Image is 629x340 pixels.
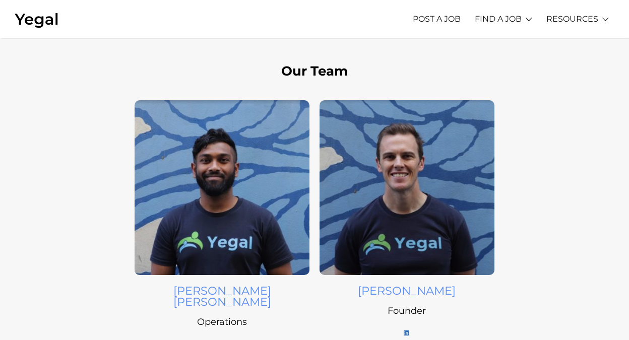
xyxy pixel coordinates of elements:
img: Michael Profile [320,100,494,275]
a: RESOURCES [546,5,598,33]
a: POST A JOB [413,5,461,33]
h4: [PERSON_NAME] [PERSON_NAME] [135,285,309,308]
h2: Our Team [37,64,592,78]
h5: Founder [320,306,494,315]
img: Swaroop profile [135,100,309,275]
img: LI-In-Bug [404,330,410,335]
h5: Operations [135,317,309,326]
h4: [PERSON_NAME] [320,285,494,296]
a: FIND A JOB [475,5,522,33]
